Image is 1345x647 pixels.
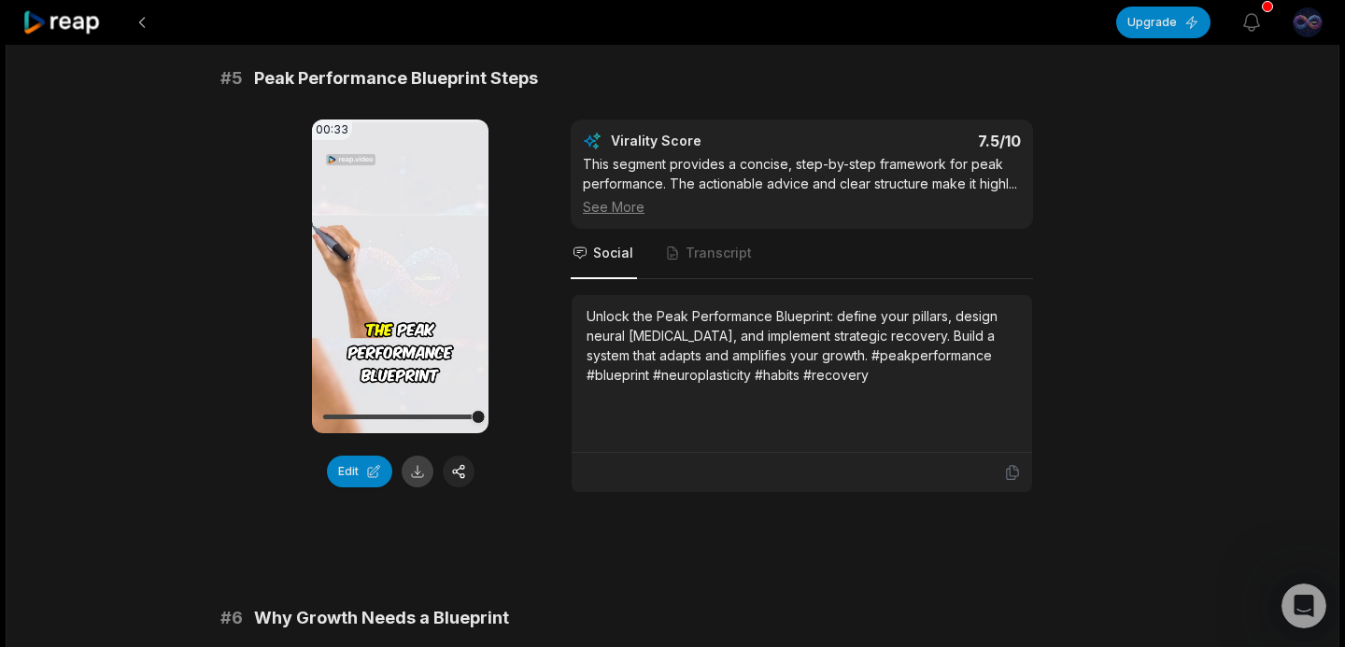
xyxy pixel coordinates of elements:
[571,229,1033,279] nav: Tabs
[821,132,1022,150] div: 7.5 /10
[254,65,538,91] span: Peak Performance Blueprint Steps
[1116,7,1210,38] button: Upgrade
[1281,584,1326,628] iframe: Intercom live chat
[583,197,1021,217] div: See More
[312,120,488,433] video: Your browser does not support mp4 format.
[220,65,243,91] span: # 5
[327,456,392,487] button: Edit
[583,154,1021,217] div: This segment provides a concise, step-by-step framework for peak performance. The actionable advi...
[587,306,1017,385] div: Unlock the Peak Performance Blueprint: define your pillars, design neural [MEDICAL_DATA], and imp...
[220,605,243,631] span: # 6
[254,605,509,631] span: Why Growth Needs a Blueprint
[593,244,633,262] span: Social
[611,132,812,150] div: Virality Score
[686,244,752,262] span: Transcript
